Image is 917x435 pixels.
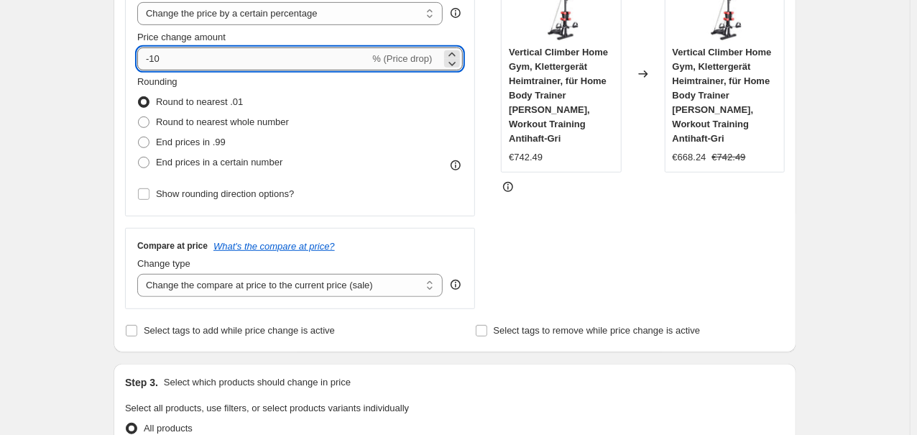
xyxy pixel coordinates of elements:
[448,6,463,20] div: help
[137,240,208,252] h3: Compare at price
[156,188,294,199] span: Show rounding direction options?
[156,157,282,168] span: End prices in a certain number
[137,47,369,70] input: -15
[137,76,178,87] span: Rounding
[137,32,226,42] span: Price change amount
[494,325,701,336] span: Select tags to remove while price change is active
[156,116,289,127] span: Round to nearest whole number
[164,375,351,390] p: Select which products should change in price
[509,47,608,144] span: Vertical Climber Home Gym, Klettergerät Heimtrainer, für Home Body Trainer [PERSON_NAME], Workout...
[448,278,463,292] div: help
[156,137,226,147] span: End prices in .99
[125,403,409,413] span: Select all products, use filters, or select products variants individually
[712,150,746,165] strike: €742.49
[144,325,335,336] span: Select tags to add while price change is active
[509,150,543,165] div: €742.49
[213,241,335,252] button: What's the compare at price?
[673,150,706,165] div: €668.24
[137,258,190,269] span: Change type
[144,423,193,434] span: All products
[372,53,432,64] span: % (Price drop)
[673,47,772,144] span: Vertical Climber Home Gym, Klettergerät Heimtrainer, für Home Body Trainer [PERSON_NAME], Workout...
[125,375,158,390] h2: Step 3.
[156,96,243,107] span: Round to nearest .01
